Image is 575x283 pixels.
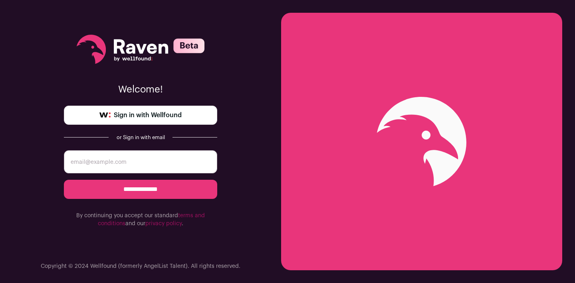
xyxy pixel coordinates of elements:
a: privacy policy [145,221,182,226]
img: wellfound-symbol-flush-black-fb3c872781a75f747ccb3a119075da62bfe97bd399995f84a933054e44a575c4.png [99,112,111,118]
a: Sign in with Wellfound [64,106,217,125]
p: By continuing you accept our standard and our . [64,212,217,228]
input: email@example.com [64,150,217,173]
p: Copyright © 2024 Wellfound (formerly AngelList Talent). All rights reserved. [41,262,240,270]
a: terms and conditions [98,213,205,226]
div: or Sign in with email [115,134,166,141]
p: Welcome! [64,83,217,96]
span: Sign in with Wellfound [114,110,182,120]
